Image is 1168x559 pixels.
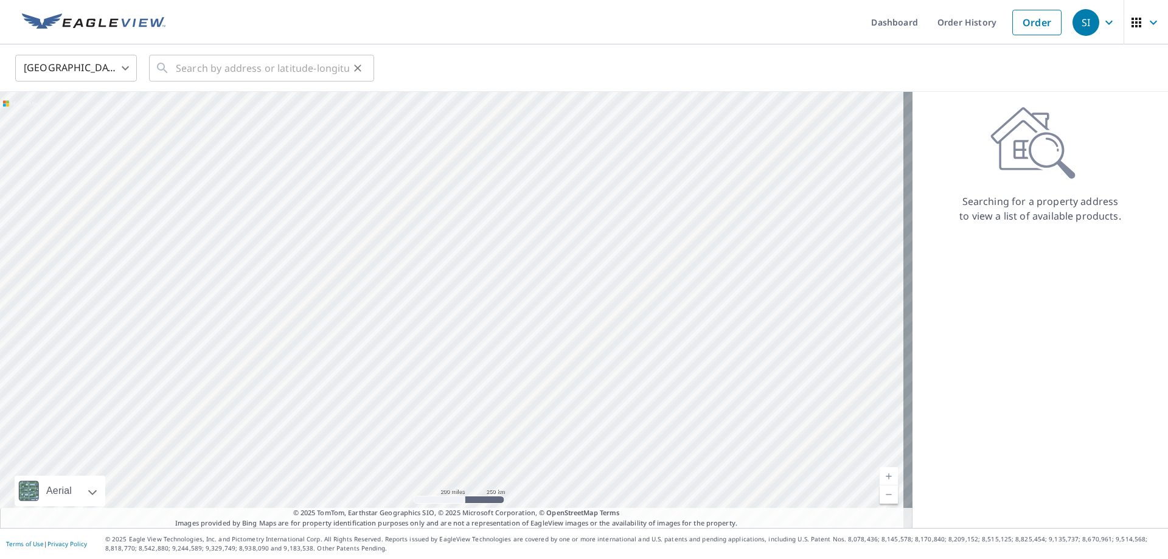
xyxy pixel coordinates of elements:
[176,51,349,85] input: Search by address or latitude-longitude
[546,508,597,517] a: OpenStreetMap
[1012,10,1062,35] a: Order
[880,485,898,504] a: Current Level 5, Zoom Out
[105,535,1162,553] p: © 2025 Eagle View Technologies, Inc. and Pictometry International Corp. All Rights Reserved. Repo...
[1072,9,1099,36] div: SI
[959,194,1122,223] p: Searching for a property address to view a list of available products.
[880,467,898,485] a: Current Level 5, Zoom In
[293,508,620,518] span: © 2025 TomTom, Earthstar Geographics SIO, © 2025 Microsoft Corporation, ©
[6,540,44,548] a: Terms of Use
[22,13,165,32] img: EV Logo
[6,540,87,547] p: |
[600,508,620,517] a: Terms
[15,476,105,506] div: Aerial
[15,51,137,85] div: [GEOGRAPHIC_DATA]
[349,60,366,77] button: Clear
[47,540,87,548] a: Privacy Policy
[43,476,75,506] div: Aerial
